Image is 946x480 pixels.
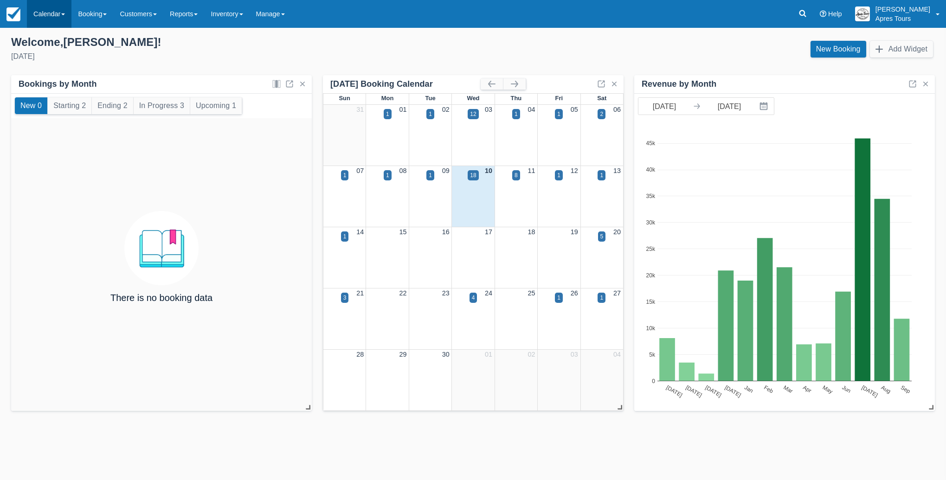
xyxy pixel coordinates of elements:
[638,98,690,115] input: Start Date
[528,167,535,174] a: 11
[48,97,91,114] button: Starting 2
[528,106,535,113] a: 04
[613,351,621,358] a: 04
[356,106,364,113] a: 31
[429,171,432,179] div: 1
[442,106,450,113] a: 02
[528,289,535,297] a: 25
[356,228,364,236] a: 14
[642,79,716,90] div: Revenue by Month
[613,167,621,174] a: 13
[190,97,242,114] button: Upcoming 1
[485,351,492,358] a: 01
[356,289,364,297] a: 21
[613,228,621,236] a: 20
[356,167,364,174] a: 07
[470,110,476,118] div: 12
[467,95,479,102] span: Wed
[485,289,492,297] a: 24
[92,97,133,114] button: Ending 2
[528,351,535,358] a: 02
[485,228,492,236] a: 17
[399,106,407,113] a: 01
[613,289,621,297] a: 27
[11,35,466,49] div: Welcome , [PERSON_NAME] !
[442,228,450,236] a: 16
[15,97,47,114] button: New 0
[528,228,535,236] a: 18
[515,171,518,179] div: 8
[511,95,522,102] span: Thu
[381,95,394,102] span: Mon
[828,10,842,18] span: Help
[600,232,604,241] div: 5
[399,167,407,174] a: 08
[399,351,407,358] a: 29
[557,294,560,302] div: 1
[875,14,930,23] p: Apres Tours
[343,171,347,179] div: 1
[571,106,578,113] a: 05
[425,95,436,102] span: Tue
[110,293,212,303] h4: There is no booking data
[442,167,450,174] a: 09
[429,110,432,118] div: 1
[600,171,603,179] div: 1
[613,106,621,113] a: 06
[515,110,518,118] div: 1
[875,5,930,14] p: [PERSON_NAME]
[485,167,492,174] a: 10
[571,167,578,174] a: 12
[811,41,866,58] a: New Booking
[600,110,603,118] div: 2
[386,171,389,179] div: 1
[571,289,578,297] a: 26
[442,289,450,297] a: 23
[571,351,578,358] a: 03
[855,6,870,21] img: A1
[356,351,364,358] a: 28
[124,211,199,285] img: booking.png
[470,171,476,179] div: 18
[343,294,347,302] div: 3
[442,351,450,358] a: 30
[600,294,603,302] div: 1
[330,79,481,90] div: [DATE] Booking Calendar
[399,228,407,236] a: 15
[597,95,606,102] span: Sat
[820,11,826,17] i: Help
[19,79,97,90] div: Bookings by Month
[755,98,774,115] button: Interact with the calendar and add the check-in date for your trip.
[134,97,190,114] button: In Progress 3
[399,289,407,297] a: 22
[6,7,20,21] img: checkfront-main-nav-mini-logo.png
[343,232,347,241] div: 1
[555,95,563,102] span: Fri
[11,51,466,62] div: [DATE]
[386,110,389,118] div: 1
[870,41,933,58] button: Add Widget
[571,228,578,236] a: 19
[557,171,560,179] div: 1
[557,110,560,118] div: 1
[472,294,475,302] div: 4
[339,95,350,102] span: Sun
[703,98,755,115] input: End Date
[485,106,492,113] a: 03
